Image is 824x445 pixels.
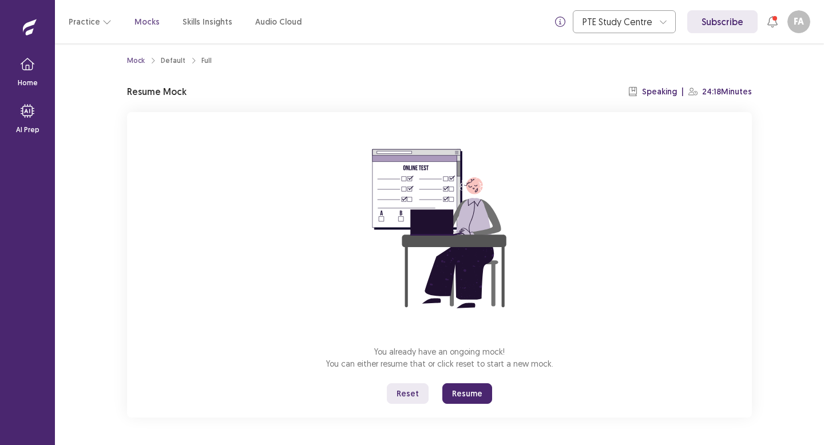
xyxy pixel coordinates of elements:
[550,11,571,32] button: info
[682,86,684,98] p: |
[134,16,160,28] a: Mocks
[161,55,185,66] div: Default
[18,78,38,88] p: Home
[69,11,112,32] button: Practice
[127,55,145,66] a: Mock
[387,383,429,404] button: Reset
[127,85,187,98] p: Resume Mock
[687,10,758,33] a: Subscribe
[642,86,677,98] p: Speaking
[201,55,212,66] div: Full
[583,11,653,33] div: PTE Study Centre
[702,86,752,98] p: 24:18 Minutes
[127,55,212,66] nav: breadcrumb
[787,10,810,33] button: FA
[442,383,492,404] button: Resume
[326,345,553,369] p: You already have an ongoing mock! You can either resume that or click reset to start a new mock.
[336,126,542,332] img: attend-mock
[183,16,232,28] a: Skills Insights
[255,16,302,28] a: Audio Cloud
[16,125,39,135] p: AI Prep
